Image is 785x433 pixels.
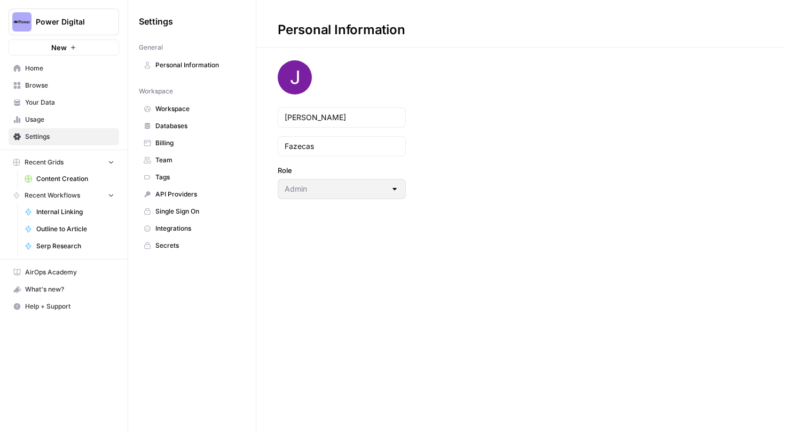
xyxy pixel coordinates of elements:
[139,57,245,74] a: Personal Information
[36,207,114,217] span: Internal Linking
[139,169,245,186] a: Tags
[9,281,119,298] button: What's new?
[139,237,245,254] a: Secrets
[155,155,240,165] span: Team
[155,172,240,182] span: Tags
[9,281,119,297] div: What's new?
[36,224,114,234] span: Outline to Article
[9,94,119,111] a: Your Data
[9,128,119,145] a: Settings
[9,264,119,281] a: AirOps Academy
[9,40,119,56] button: New
[25,81,114,90] span: Browse
[278,60,312,95] img: avatar
[20,221,119,238] a: Outline to Article
[20,170,119,187] a: Content Creation
[155,190,240,199] span: API Providers
[36,17,100,27] span: Power Digital
[36,241,114,251] span: Serp Research
[20,238,119,255] a: Serp Research
[51,42,67,53] span: New
[155,104,240,114] span: Workspace
[139,135,245,152] a: Billing
[25,132,114,141] span: Settings
[25,267,114,277] span: AirOps Academy
[139,220,245,237] a: Integrations
[20,203,119,221] a: Internal Linking
[9,77,119,94] a: Browse
[139,100,245,117] a: Workspace
[155,60,240,70] span: Personal Information
[25,115,114,124] span: Usage
[256,21,426,38] div: Personal Information
[139,15,173,28] span: Settings
[25,191,80,200] span: Recent Workflows
[139,43,163,52] span: General
[139,203,245,220] a: Single Sign On
[155,224,240,233] span: Integrations
[36,174,114,184] span: Content Creation
[155,121,240,131] span: Databases
[9,60,119,77] a: Home
[9,187,119,203] button: Recent Workflows
[155,207,240,216] span: Single Sign On
[278,165,406,176] label: Role
[139,186,245,203] a: API Providers
[9,111,119,128] a: Usage
[139,117,245,135] a: Databases
[9,298,119,315] button: Help + Support
[139,86,173,96] span: Workspace
[25,302,114,311] span: Help + Support
[25,158,64,167] span: Recent Grids
[25,98,114,107] span: Your Data
[139,152,245,169] a: Team
[155,138,240,148] span: Billing
[25,64,114,73] span: Home
[9,154,119,170] button: Recent Grids
[155,241,240,250] span: Secrets
[12,12,32,32] img: Power Digital Logo
[9,9,119,35] button: Workspace: Power Digital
